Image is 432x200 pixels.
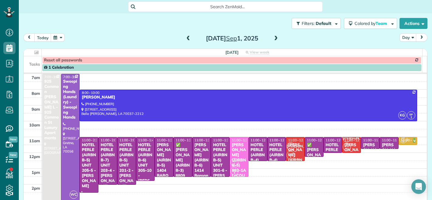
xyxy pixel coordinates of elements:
span: 8am [32,91,40,96]
span: EP [410,113,413,116]
span: Sep [226,34,237,42]
span: Team [375,21,388,26]
span: 11:00 - 12:30 [288,138,308,142]
div: HOTEL PERLE (AIRBNB-5) UNIT 301-6 - [PERSON_NAME] [213,143,228,189]
button: Day [399,33,417,42]
span: 11:00 - 1:30 [194,138,212,142]
span: 11:00 - 12:30 [269,138,289,142]
small: 3 [399,139,407,144]
span: 11:00 - 12:00 [326,138,345,142]
span: 10am [29,122,40,127]
small: 1 [287,154,294,160]
div: HOTEL PERLE (AIRBNB-6) UNIT 305-10 - [PERSON_NAME] [138,143,153,194]
span: 11:00 - 11:45 [363,138,383,142]
span: AR [233,160,236,163]
span: 1pm [32,170,40,175]
div: HOTEL PERLE (AIRBNB-2) UNIT 303-8 - [PERSON_NAME] [325,143,341,189]
div: [PERSON_NAME] [81,95,415,100]
span: Filters: [302,21,314,26]
button: next [416,33,427,42]
span: 11:00 - 2:00 [101,138,118,142]
span: 7am [32,75,40,80]
div: HOTEL PERLE (AIRBNB-4) UNIT 202-3 - [PERSON_NAME] [269,143,284,189]
div: [PERSON_NAME] (airbnb-1 - [GEOGRAPHIC_DATA]) [363,143,378,189]
small: 4 [231,170,238,176]
span: 11am [29,138,40,143]
div: [PERSON_NAME] (AIRBNB-5) 833-1A LeCOUER [231,143,247,184]
h2: [DATE] 1, 2025 [194,35,270,42]
span: 7:00 - 3:00 [44,75,60,79]
small: 2 [231,161,238,167]
span: 11:00 - 2:30 [82,138,99,142]
span: Default [316,21,332,26]
div: Sweeping Hands (Laundry) - Sweeping Hands [63,79,78,120]
span: WC [70,191,78,199]
div: [PERSON_NAME] (AIRBNB-5) 1404 BARONNE [156,143,172,184]
span: New [9,152,18,158]
span: View week [250,50,269,55]
div: [PERSON_NAME] (AIRBNB-6) 1414 Baronne [194,143,209,184]
span: 11:00 - 1:30 [232,138,249,142]
div: 925 Common [PERSON_NAME] L - 925 Common St Luxury Apartments [44,79,59,141]
div: [PERSON_NAME] (KEY - AIRBNB-1) [382,143,397,173]
span: 11:00 - 12:15 [307,138,327,142]
span: 7:00 - 3:00 [63,75,79,79]
div: ✅ [PERSON_NAME] (AIRBNB-3) - FLEURLICITY LLC [307,143,322,189]
button: Colored byTeam [344,18,397,29]
span: 11:00 - 1:30 [157,138,174,142]
span: 12pm [29,154,40,159]
span: Reset all passwords [44,58,82,63]
span: 11:00 - 1:30 [176,138,193,142]
span: 11:00 - 12:30 [251,138,270,142]
span: 11:00 - 2:00 [119,138,137,142]
button: Actions [399,18,427,29]
div: HOTEL PERLE (AIRBNB-5) UNIT 201-2 - [PERSON_NAME] [119,143,134,189]
button: today [34,33,51,42]
span: Colored by [355,21,389,26]
span: 1 Celebration [44,65,74,70]
span: MM [232,168,237,172]
span: [PERSON_NAME] [343,134,351,142]
button: Filters: Default [292,18,341,29]
div: HOTEL PERLE (AIRBNB-4) UNIT 302-7 - [PERSON_NAME] [250,143,266,189]
span: 11:00 - 1:30 [213,138,231,142]
span: [DATE] [225,50,238,55]
span: 9am [32,107,40,112]
span: 11:00 - 1:45 [138,138,156,142]
a: Filters: Default [289,18,341,29]
small: 1 [343,147,351,152]
span: 8:00 - 10:00 [82,91,99,95]
span: CG [289,153,293,156]
small: 1 [407,115,415,120]
span: CG [345,144,349,148]
span: New [9,136,18,143]
div: HOTEL PERLE (AIRBNB-7) UNIT 203-4 - [PERSON_NAME] [100,143,115,189]
div: HOTEL PERLE (AIRBNB-5) UNIT 205-5 - [PERSON_NAME] [81,143,97,189]
span: KG [398,111,406,119]
span: 2pm [32,186,40,191]
span: 11:00 - 11:45 [382,138,402,142]
div: Open Intercom Messenger [411,179,426,194]
button: prev [23,33,35,42]
span: [PERSON_NAME] [286,142,295,150]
